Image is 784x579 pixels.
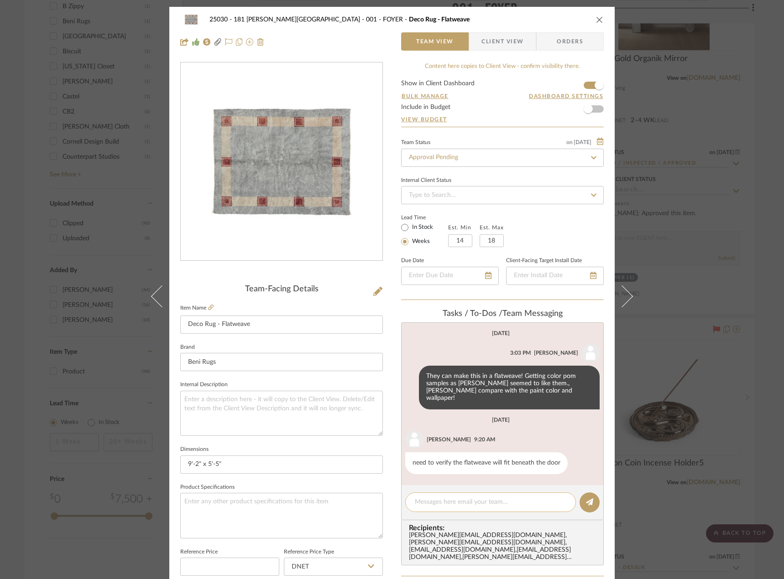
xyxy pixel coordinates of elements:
[180,447,209,452] label: Dimensions
[405,452,568,474] div: need to verify the flatweave will fit beneath the door
[596,16,604,24] button: close
[180,345,195,350] label: Brand
[410,238,430,246] label: Weeks
[409,16,470,23] span: Deco Rug - Flatweave
[183,63,381,261] img: 6a4fd42c-12a1-43f7-ba00-6f68212d0040_436x436.jpg
[401,140,430,145] div: Team Status
[410,223,433,232] label: In Stock
[510,349,531,357] div: 3:03 PM
[474,435,495,444] div: 9:20 AM
[416,32,454,51] span: Team View
[180,383,228,387] label: Internal Description
[180,550,218,554] label: Reference Price
[401,149,604,167] input: Type to Search…
[401,258,424,263] label: Due Date
[405,430,423,449] img: user_avatar.png
[427,435,471,444] div: [PERSON_NAME]
[181,63,382,261] div: 0
[581,344,600,362] img: user_avatar.png
[401,186,604,204] input: Type to Search…
[284,550,334,554] label: Reference Price Type
[492,330,510,336] div: [DATE]
[528,92,604,100] button: Dashboard Settings
[409,524,600,532] span: Recipients:
[180,304,214,312] label: Item Name
[419,366,600,409] div: They can make this in a flatweave! Getting color pom samples as [PERSON_NAME] seemed to like them...
[409,532,600,561] div: [PERSON_NAME][EMAIL_ADDRESS][DOMAIN_NAME] , [PERSON_NAME][EMAIL_ADDRESS][DOMAIN_NAME] , [EMAIL_AD...
[401,267,499,285] input: Enter Due Date
[366,16,409,23] span: 001 - FOYER
[506,258,582,263] label: Client-Facing Target Install Date
[401,116,604,123] a: View Budget
[480,224,504,231] label: Est. Max
[401,62,604,71] div: Content here copies to Client View - confirm visibility there.
[180,10,202,29] img: 6a4fd42c-12a1-43f7-ba00-6f68212d0040_48x40.jpg
[443,310,502,318] span: Tasks / To-Dos /
[180,485,235,490] label: Product Specifications
[534,349,578,357] div: [PERSON_NAME]
[401,222,448,247] mat-radio-group: Select item type
[506,267,604,285] input: Enter Install Date
[180,455,383,474] input: Enter the dimensions of this item
[180,315,383,334] input: Enter Item Name
[180,284,383,295] div: Team-Facing Details
[401,213,448,222] label: Lead Time
[401,178,451,183] div: Internal Client Status
[401,92,449,100] button: Bulk Manage
[257,38,264,46] img: Remove from project
[180,353,383,371] input: Enter Brand
[401,309,604,319] div: team Messaging
[547,32,593,51] span: Orders
[209,16,366,23] span: 25030 - 181 [PERSON_NAME][GEOGRAPHIC_DATA]
[573,139,592,145] span: [DATE]
[492,417,510,423] div: [DATE]
[481,32,523,51] span: Client View
[448,224,471,231] label: Est. Min
[566,140,573,145] span: on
